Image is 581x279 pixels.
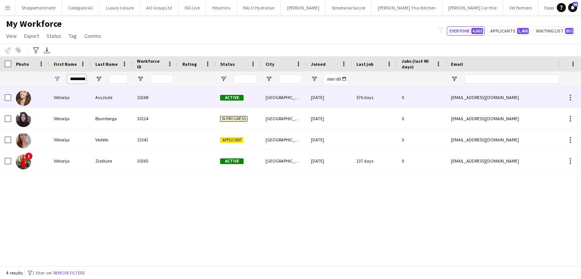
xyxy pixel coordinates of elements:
span: My Workforce [6,18,62,29]
div: 10268 [132,87,178,108]
div: [DATE] [306,87,352,108]
div: [GEOGRAPHIC_DATA] [261,108,306,129]
div: [GEOGRAPHIC_DATA] [261,129,306,150]
div: 0 [397,129,446,150]
div: 0 [397,87,446,108]
span: 1 filter set [32,270,52,276]
div: [GEOGRAPHIC_DATA] [261,87,306,108]
button: Shoppertainment [16,0,62,15]
div: Blumberga [91,108,132,129]
div: [DATE] [306,108,352,129]
app-action-btn: Export XLSX [42,46,51,55]
span: First Name [54,61,77,67]
button: Hitamins [206,0,237,15]
img: Viktorija Vedele [16,133,31,148]
button: Open Filter Menu [95,76,102,82]
span: Workforce ID [137,58,164,70]
span: Rating [182,61,197,67]
span: Active [220,158,244,164]
div: Avyziute [91,87,132,108]
div: Viktorija [49,150,91,171]
button: Remove filters [52,269,86,277]
span: Email [451,61,463,67]
button: Open Filter Menu [54,76,61,82]
div: Vedele [91,129,132,150]
button: Open Filter Menu [220,76,227,82]
img: Viktorija Avyziute [16,91,31,106]
button: AO Group Ltd [140,0,179,15]
button: Waiting list802 [533,26,575,36]
div: Viktorija [49,129,91,150]
div: 10124 [132,108,178,129]
div: 10365 [132,150,178,171]
span: Jobs (last 90 days) [402,58,433,70]
span: Export [24,33,39,39]
div: 0 [397,150,446,171]
button: [PERSON_NAME] Car Hire [442,0,503,15]
div: 576 days [352,87,397,108]
span: 1,406 [517,28,529,34]
button: Collegiate AC [62,0,100,15]
div: [GEOGRAPHIC_DATA] [261,150,306,171]
span: Status [220,61,235,67]
span: 802 [565,28,573,34]
input: Workforce ID Filter Input [151,74,173,84]
span: Comms [84,33,101,39]
a: Tag [66,31,80,41]
span: Tag [69,33,77,39]
span: Active [220,95,244,101]
input: Last Name Filter Input [109,74,128,84]
div: [DATE] [306,129,352,150]
button: Applicants1,406 [488,26,530,36]
button: Everyone4,663 [447,26,485,36]
button: Open Filter Menu [137,76,144,82]
span: 95 [573,2,578,7]
app-action-btn: Advanced filters [31,46,40,55]
button: Vet Partners [503,0,538,15]
div: Viktorija [49,87,91,108]
button: [PERSON_NAME] Thai Kitchen [372,0,442,15]
a: Export [21,31,42,41]
span: In progress [220,116,247,122]
a: 95 [568,3,577,12]
a: View [3,31,20,41]
button: Luxury Leisure [100,0,140,15]
input: Status Filter Input [234,74,256,84]
div: 137 days [352,150,397,171]
span: Joined [311,61,326,67]
a: Comms [81,31,104,41]
span: City [266,61,274,67]
div: Zlatkute [91,150,132,171]
button: [PERSON_NAME] [281,0,326,15]
img: Viktorija Blumberga [16,112,31,127]
div: 13342 [132,129,178,150]
button: Streetwise Soccer [326,0,372,15]
span: View [6,33,17,39]
span: Applicant [220,137,244,143]
span: ! [25,152,33,160]
span: 4,663 [471,28,483,34]
span: Status [47,33,61,39]
input: Joined Filter Input [325,74,347,84]
img: Viktorija Zlatkute [16,154,31,169]
span: Last Name [95,61,118,67]
button: Open Filter Menu [451,76,458,82]
input: First Name Filter Input [67,74,86,84]
div: 0 [397,108,446,129]
span: Photo [16,61,29,67]
button: HALO Hydration [237,0,281,15]
span: Last job [356,61,373,67]
a: Status [43,31,64,41]
button: ISG Live [179,0,206,15]
button: Open Filter Menu [311,76,318,82]
div: Viktorija [49,108,91,129]
button: Open Filter Menu [266,76,272,82]
div: [DATE] [306,150,352,171]
input: City Filter Input [279,74,302,84]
